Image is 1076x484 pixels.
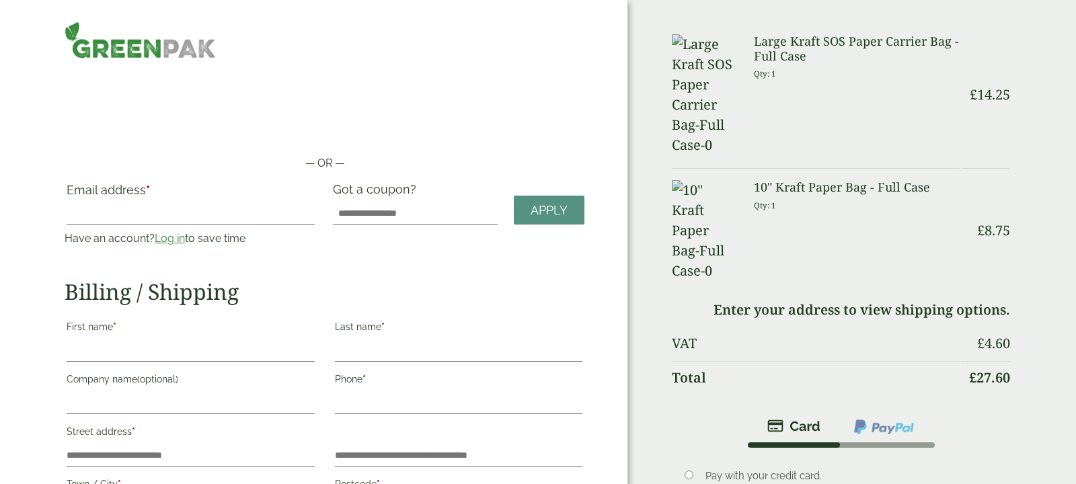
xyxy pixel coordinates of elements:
iframe: Secure payment input frame [65,112,584,139]
abbr: required [146,183,150,197]
p: — OR — [65,155,584,171]
img: Large Kraft SOS Paper Carrier Bag-Full Case-0 [672,34,738,155]
h2: Billing / Shipping [65,279,584,305]
abbr: required [113,321,116,332]
small: Qty: 1 [754,200,776,210]
span: (optional) [137,374,178,385]
label: Last name [335,317,583,340]
small: Qty: 1 [754,69,776,79]
th: Total [672,361,960,394]
label: Phone [335,370,583,393]
span: £ [977,334,985,352]
bdi: 8.75 [977,221,1010,239]
abbr: required [381,321,385,332]
p: Have an account? to save time [65,231,317,247]
abbr: required [362,374,366,385]
a: Log in [155,232,185,245]
img: 10" Kraft Paper Bag-Full Case-0 [672,180,738,281]
span: £ [977,221,985,239]
abbr: required [132,426,135,437]
a: Apply [514,196,584,225]
h3: 10" Kraft Paper Bag - Full Case [754,180,960,195]
bdi: 14.25 [970,85,1010,104]
th: VAT [672,327,960,360]
p: Pay with your credit card. [705,469,991,483]
h3: Large Kraft SOS Paper Carrier Bag - Full Case [754,34,960,63]
span: £ [969,368,976,387]
span: Apply [531,203,568,218]
img: stripe.png [767,418,820,434]
label: First name [67,317,315,340]
span: £ [970,85,977,104]
img: ppcp-gateway.png [853,418,915,436]
bdi: 27.60 [969,368,1010,387]
label: Email address [67,184,315,203]
td: Enter your address to view shipping options. [672,294,1010,326]
label: Street address [67,422,315,445]
label: Company name [67,370,315,393]
label: Got a coupon? [333,182,422,203]
bdi: 4.60 [977,334,1010,352]
img: GreenPak Supplies [65,22,216,58]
